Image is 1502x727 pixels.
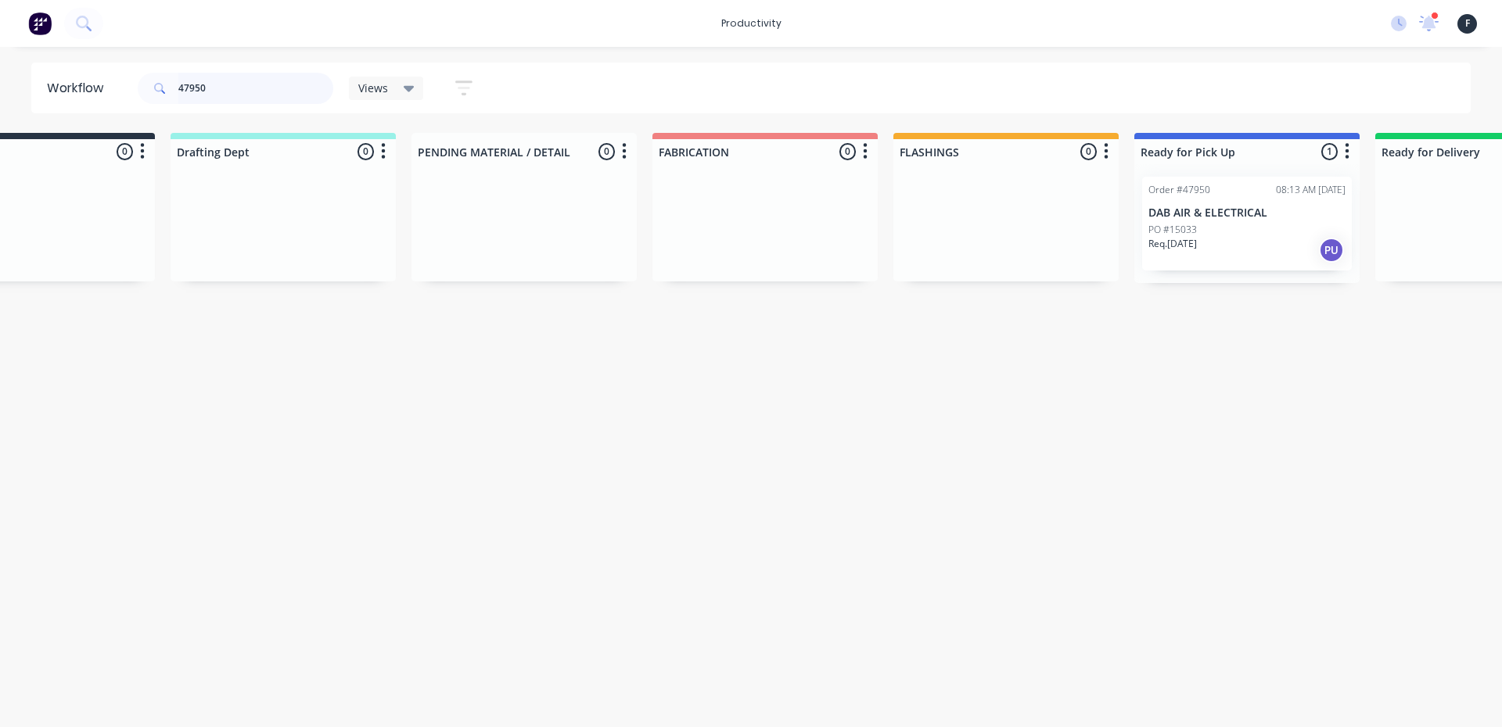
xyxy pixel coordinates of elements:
[1319,238,1344,263] div: PU
[1148,206,1346,220] p: DAB AIR & ELECTRICAL
[178,73,333,104] input: Search for orders...
[358,80,388,96] span: Views
[1142,177,1352,270] div: Order #4795008:13 AM [DATE]DAB AIR & ELECTRICALPO #15033Req.[DATE]PU
[28,12,52,35] img: Factory
[1148,223,1197,237] p: PO #15033
[1276,183,1346,197] div: 08:13 AM [DATE]
[1148,237,1197,251] p: Req. [DATE]
[1148,183,1210,197] div: Order #47950
[713,12,789,35] div: productivity
[1465,16,1470,30] span: F
[47,79,111,98] div: Workflow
